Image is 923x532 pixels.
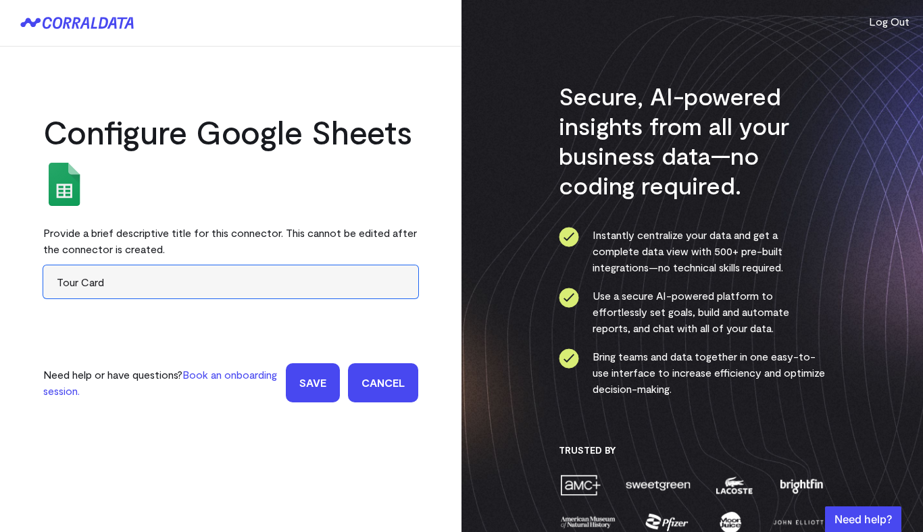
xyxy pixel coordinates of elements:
button: Log Out [869,14,909,30]
input: Save [286,363,340,402]
h3: Secure, AI-powered insights from all your business data—no coding required. [559,81,826,200]
img: google_sheets-08cecd3b9849804923342972265c61ba0f9b7ad901475add952b19b9476c9a45.svg [43,163,86,206]
img: lacoste-ee8d7bb45e342e37306c36566003b9a215fb06da44313bcf359925cbd6d27eb6.png [714,473,754,497]
img: amc-451ba355745a1e68da4dd692ff574243e675d7a235672d558af61b69e36ec7f3.png [559,473,602,497]
img: brightfin-814104a60bf555cbdbde4872c1947232c4c7b64b86a6714597b672683d806f7b.png [777,473,826,497]
li: Use a secure AI-powered platform to effortlessly set goals, build and automate reports, and chat ... [559,288,826,336]
img: ico-check-circle-0286c843c050abce574082beb609b3a87e49000e2dbcf9c8d101413686918542.svg [559,288,579,308]
li: Bring teams and data together in one easy-to-use interface to increase efficiency and optimize de... [559,348,826,397]
img: ico-check-circle-0286c843c050abce574082beb609b3a87e49000e2dbcf9c8d101413686918542.svg [559,227,579,247]
img: sweetgreen-51a9cfd6e7f577b5d2973e4b74db2d3c444f7f1023d7d3914010f7123f825463.png [624,473,692,497]
p: Need help or have questions? [43,367,278,399]
li: Instantly centralize your data and get a complete data view with 500+ pre-built integrations—no t... [559,227,826,275]
h3: Trusted By [559,444,826,456]
h2: Configure Google Sheets [43,111,418,152]
div: Provide a brief descriptive title for this connector. This cannot be edited after the connector i... [43,217,418,265]
input: Enter title here... [43,265,418,298]
img: ico-check-circle-0286c843c050abce574082beb609b3a87e49000e2dbcf9c8d101413686918542.svg [559,348,579,369]
a: Cancel [348,363,418,402]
